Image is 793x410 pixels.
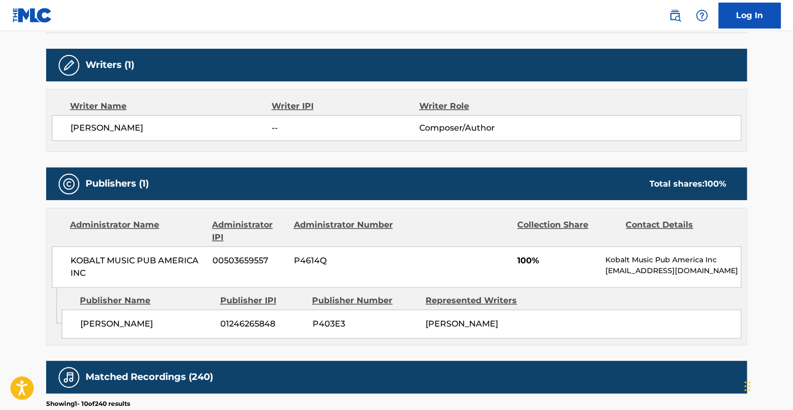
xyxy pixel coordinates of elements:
div: Contact Details [626,219,726,244]
p: Showing 1 - 10 of 240 results [46,399,130,408]
div: Help [691,5,712,26]
div: Administrator Number [293,219,394,244]
div: Writer IPI [272,100,419,112]
div: Publisher Name [80,294,212,307]
span: KOBALT MUSIC PUB AMERICA INC [70,255,205,279]
div: Publisher Number [312,294,418,307]
div: Total shares: [649,178,726,190]
span: -- [272,122,419,134]
img: Writers [63,59,75,72]
span: P403E3 [312,318,418,330]
span: 100 % [704,179,726,189]
div: Writer Name [70,100,272,112]
span: 100% [517,255,598,267]
span: [PERSON_NAME] [80,318,213,330]
h5: Writers (1) [86,59,134,71]
p: [EMAIL_ADDRESS][DOMAIN_NAME] [605,265,741,276]
div: Administrator Name [70,219,204,244]
span: 00503659557 [213,255,286,267]
span: Composer/Author [419,122,553,134]
p: Kobalt Music Pub America Inc [605,255,741,265]
img: help [696,9,708,22]
span: 01246265848 [220,318,304,330]
div: Publisher IPI [220,294,304,307]
img: MLC Logo [12,8,52,23]
span: P4614Q [294,255,394,267]
a: Log In [718,3,781,29]
div: Collection Share [517,219,618,244]
div: Drag [744,371,750,402]
h5: Matched Recordings (240) [86,371,213,383]
iframe: Chat Widget [741,360,793,410]
a: Public Search [664,5,685,26]
div: Writer Role [419,100,553,112]
img: search [669,9,681,22]
span: [PERSON_NAME] [70,122,272,134]
h5: Publishers (1) [86,178,149,190]
span: [PERSON_NAME] [426,319,498,329]
img: Publishers [63,178,75,190]
img: Matched Recordings [63,371,75,384]
div: Represented Writers [426,294,531,307]
div: Administrator IPI [212,219,286,244]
